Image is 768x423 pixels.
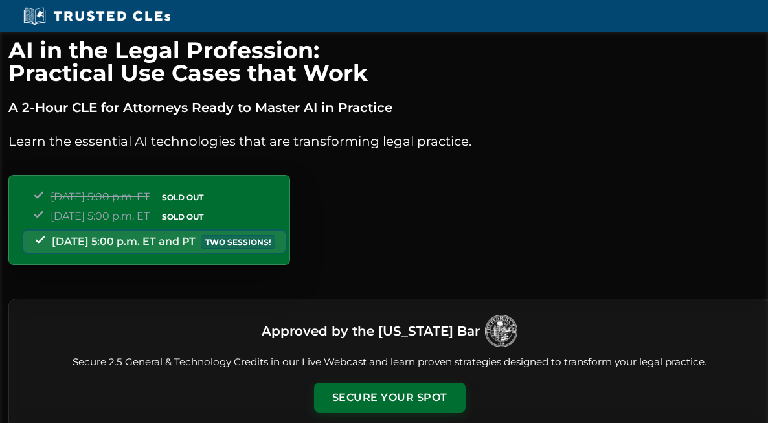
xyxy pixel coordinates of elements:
span: SOLD OUT [157,190,208,204]
span: [DATE] 5:00 p.m. ET [51,190,150,203]
img: Trusted CLEs [19,6,174,26]
p: Secure 2.5 General & Technology Credits in our Live Webcast and learn proven strategies designed ... [25,355,755,370]
img: Logo [485,315,517,347]
button: Secure Your Spot [314,383,466,413]
span: [DATE] 5:00 p.m. ET [51,210,150,222]
h3: Approved by the [US_STATE] Bar [262,319,480,343]
span: SOLD OUT [157,210,208,223]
